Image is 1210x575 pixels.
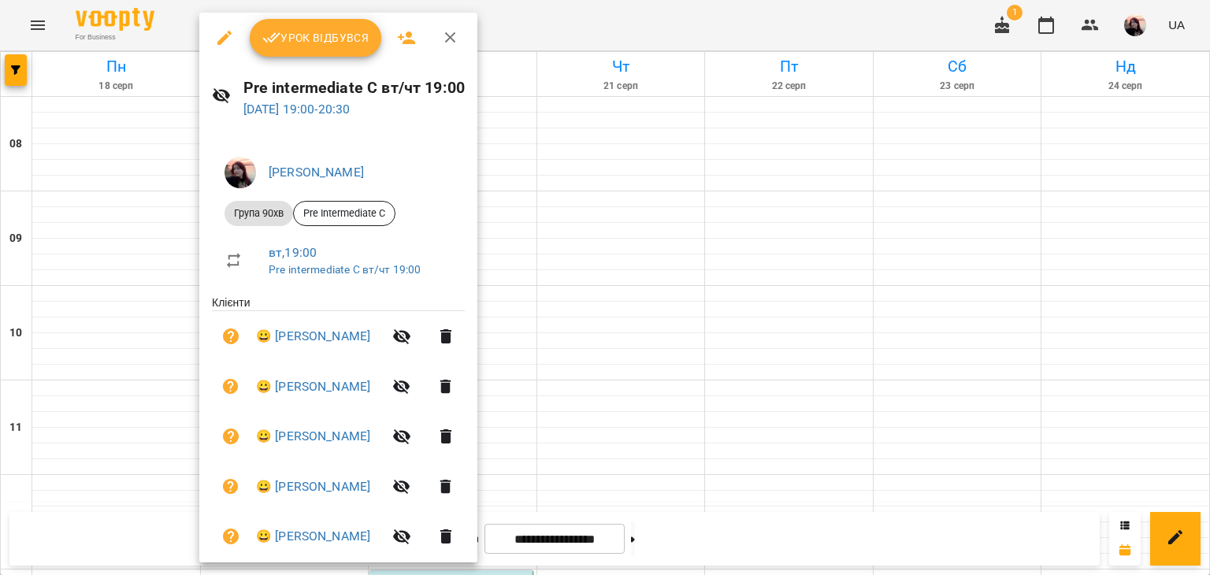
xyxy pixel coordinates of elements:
[256,477,370,496] a: 😀 [PERSON_NAME]
[212,368,250,406] button: Візит ще не сплачено. Додати оплату?
[212,317,250,355] button: Візит ще не сплачено. Додати оплату?
[256,327,370,346] a: 😀 [PERSON_NAME]
[293,201,395,226] div: Pre Intermediate C
[212,517,250,555] button: Візит ще не сплачено. Додати оплату?
[243,102,351,117] a: [DATE] 19:00-20:30
[269,165,364,180] a: [PERSON_NAME]
[212,417,250,455] button: Візит ще не сплачено. Додати оплату?
[269,263,421,276] a: Pre intermediate C вт/чт 19:00
[256,377,370,396] a: 😀 [PERSON_NAME]
[294,206,395,221] span: Pre Intermediate C
[225,206,293,221] span: Група 90хв
[212,468,250,506] button: Візит ще не сплачено. Додати оплату?
[256,527,370,546] a: 😀 [PERSON_NAME]
[256,427,370,446] a: 😀 [PERSON_NAME]
[262,28,369,47] span: Урок відбувся
[269,245,317,260] a: вт , 19:00
[225,157,256,188] img: 593dfa334cc66595748fde4e2f19f068.jpg
[250,19,382,57] button: Урок відбувся
[243,76,465,100] h6: Pre intermediate C вт/чт 19:00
